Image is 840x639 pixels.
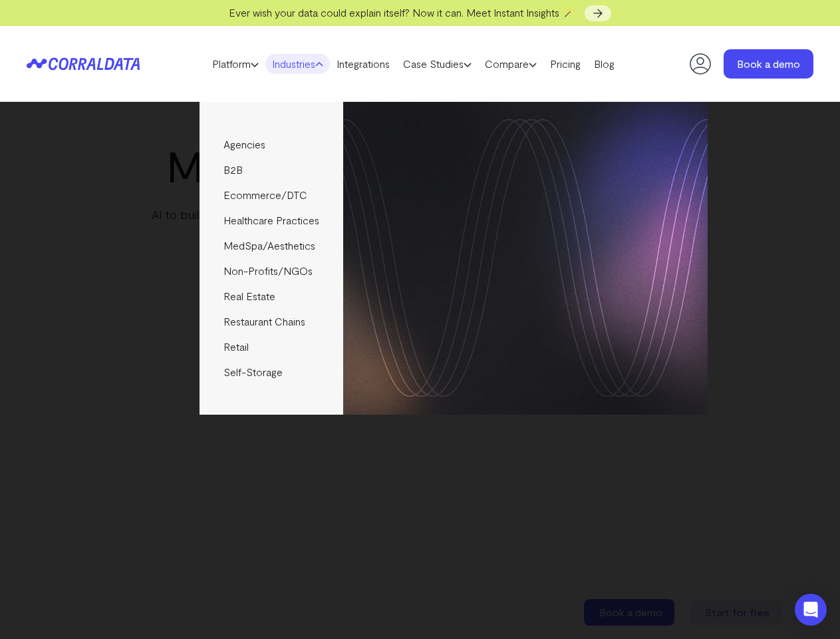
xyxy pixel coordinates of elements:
a: Compare [478,54,543,74]
a: Blog [587,54,621,74]
a: Book a demo [724,49,813,79]
span: Ever wish your data could explain itself? Now it can. Meet Instant Insights 🪄 [229,6,575,19]
a: Restaurant Chains [200,309,343,334]
a: Industries [265,54,330,74]
a: MedSpa/Aesthetics [200,233,343,258]
a: Agencies [200,132,343,157]
a: Retail [200,334,343,359]
a: Case Studies [396,54,478,74]
a: Self-Storage [200,359,343,385]
a: Real Estate [200,284,343,309]
a: Platform [206,54,265,74]
a: Ecommerce/DTC [200,182,343,208]
a: Non-Profits/NGOs [200,258,343,284]
a: Integrations [330,54,396,74]
div: Open Intercom Messenger [795,594,827,626]
a: Pricing [543,54,587,74]
a: B2B [200,157,343,182]
a: Healthcare Practices [200,208,343,233]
